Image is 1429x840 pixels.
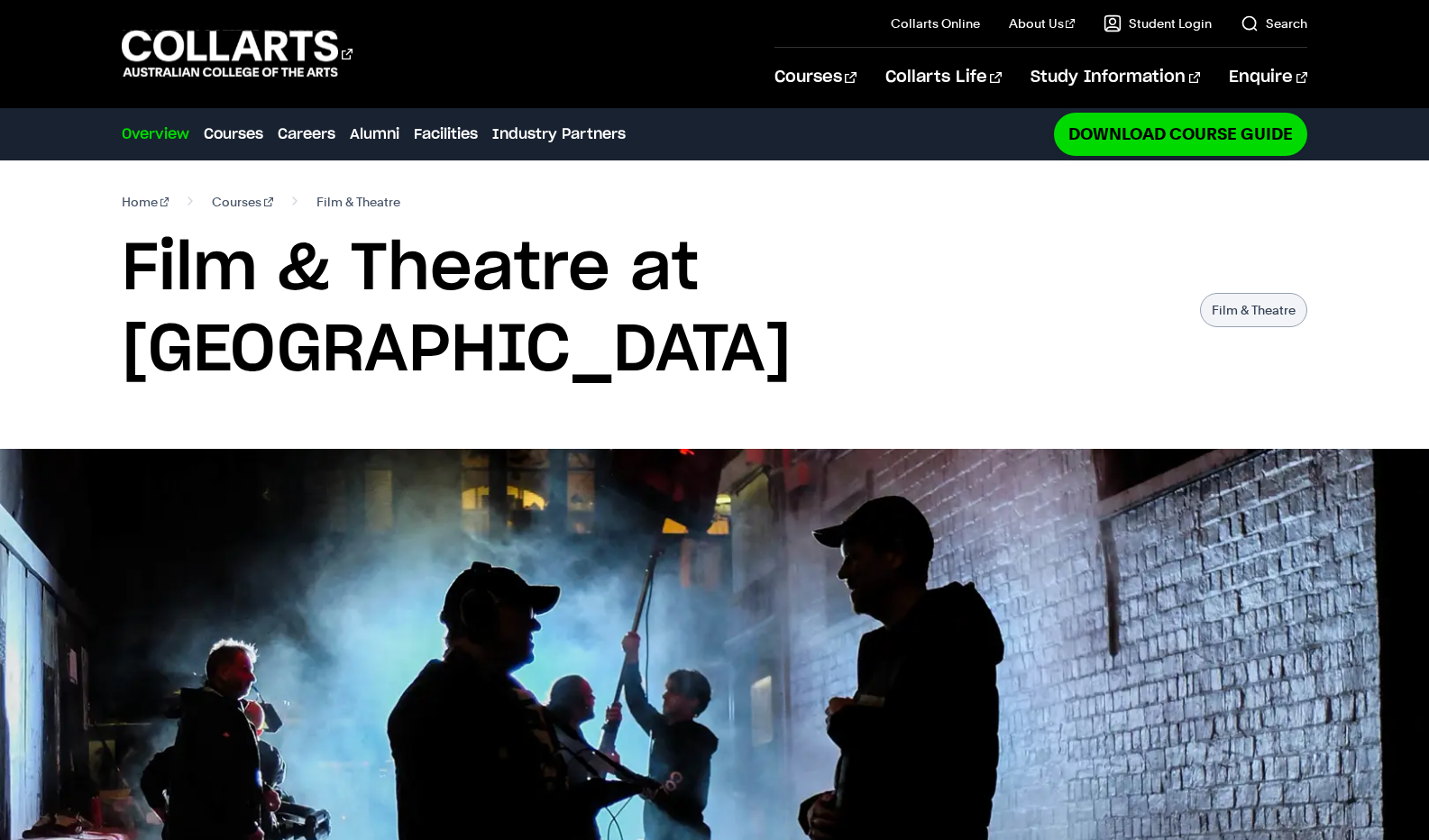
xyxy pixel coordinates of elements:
a: Download Course Guide [1054,113,1307,155]
a: Facilities [414,123,478,145]
a: Courses [774,48,856,107]
a: Enquire [1229,48,1307,107]
div: Go to homepage [122,28,353,79]
a: Collarts Life [885,48,1002,107]
a: Student Login [1104,14,1212,32]
a: Overview [122,123,189,145]
a: Study Information [1031,48,1200,107]
a: Collarts Online [891,14,980,32]
a: Careers [278,123,335,145]
a: Industry Partners [492,123,626,145]
a: About Us [1009,14,1076,32]
h1: Film & Theatre at [GEOGRAPHIC_DATA] [122,229,1183,391]
a: Home [122,189,169,215]
p: Film & Theatre [1200,293,1307,327]
a: Search [1241,14,1307,32]
span: Film & Theatre [316,189,400,215]
a: Courses [212,189,273,215]
a: Courses [204,123,263,145]
a: Alumni [350,123,399,145]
